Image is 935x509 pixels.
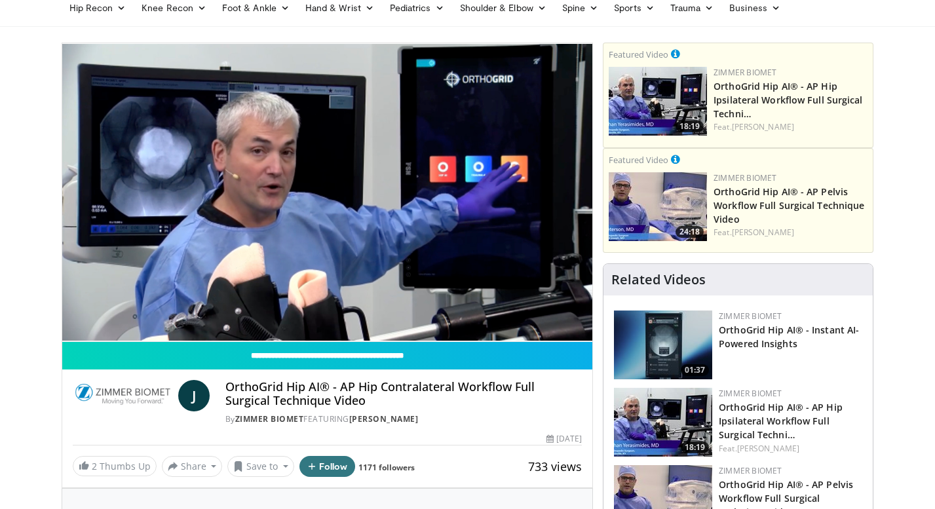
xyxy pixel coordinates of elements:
small: Featured Video [609,154,668,166]
a: Zimmer Biomet [235,413,304,424]
a: OrthoGrid Hip AI® - AP Hip Ipsilateral Workflow Full Surgical Techni… [714,80,862,120]
img: 51d03d7b-a4ba-45b7-9f92-2bfbd1feacc3.150x105_q85_crop-smart_upscale.jpg [614,311,712,379]
a: [PERSON_NAME] [732,121,794,132]
span: 18:19 [676,121,704,132]
a: Zimmer Biomet [719,311,782,322]
button: Share [162,456,223,477]
span: 2 [92,460,97,472]
span: 24:18 [676,226,704,238]
img: 503c3a3d-ad76-4115-a5ba-16c0230cde33.150x105_q85_crop-smart_upscale.jpg [614,388,712,457]
a: 18:19 [614,388,712,457]
div: Feat. [719,443,862,455]
h4: Related Videos [611,272,706,288]
a: OrthoGrid Hip AI® - Instant AI-Powered Insights [719,324,859,350]
div: [DATE] [546,433,582,445]
img: Zimmer Biomet [73,380,173,411]
a: 01:37 [614,311,712,379]
a: [PERSON_NAME] [349,413,419,424]
img: c80c1d29-5d08-4b57-b833-2b3295cd5297.150x105_q85_crop-smart_upscale.jpg [609,172,707,241]
div: Feat. [714,121,868,133]
button: Follow [299,456,356,477]
a: [PERSON_NAME] [737,443,799,454]
a: 18:19 [609,67,707,136]
div: Feat. [714,227,868,238]
span: 01:37 [681,364,709,376]
img: 503c3a3d-ad76-4115-a5ba-16c0230cde33.150x105_q85_crop-smart_upscale.jpg [609,67,707,136]
a: J [178,380,210,411]
a: [PERSON_NAME] [732,227,794,238]
small: Featured Video [609,48,668,60]
a: Zimmer Biomet [714,172,776,183]
a: Zimmer Biomet [719,465,782,476]
a: 1171 followers [358,462,415,473]
div: By FEATURING [225,413,582,425]
button: Save to [227,456,294,477]
h4: OrthoGrid Hip AI® - AP Hip Contralateral Workflow Full Surgical Technique Video [225,380,582,408]
span: 18:19 [681,442,709,453]
a: OrthoGrid Hip AI® - AP Pelvis Workflow Full Surgical Technique Video [714,185,864,225]
a: Zimmer Biomet [714,67,776,78]
a: Zimmer Biomet [719,388,782,399]
a: 2 Thumbs Up [73,456,157,476]
span: 733 views [528,459,582,474]
a: 24:18 [609,172,707,241]
a: OrthoGrid Hip AI® - AP Hip Ipsilateral Workflow Full Surgical Techni… [719,401,843,441]
video-js: Video Player [62,43,593,342]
